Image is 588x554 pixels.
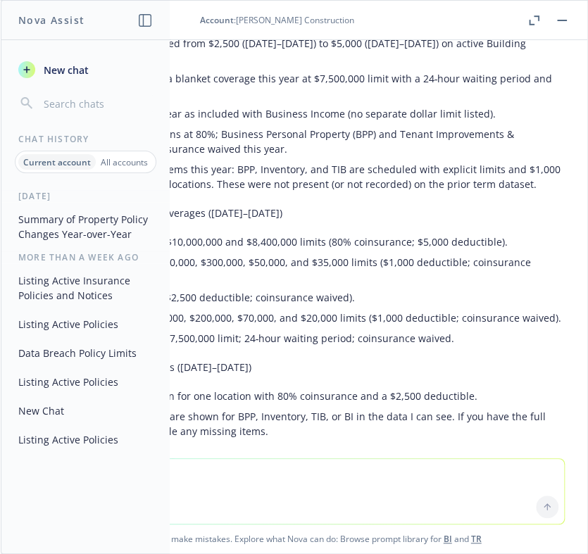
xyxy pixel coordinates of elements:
button: Listing Active Policies [13,428,158,451]
p: All accounts [101,156,148,168]
div: : [PERSON_NAME] Construction [200,14,354,26]
span: New chat [41,63,89,77]
a: TR [471,533,482,545]
div: Chat History [1,133,170,145]
li: Business Income: added as a blanket coverage this year at $7,500,000 limit with a 24‑hour waiting... [35,68,565,103]
p: This year’s active scheduled coverages ([DATE]–[DATE]) [24,206,565,220]
button: New Chat [13,399,158,422]
li: Building deductible: increased from $2,500 ([DATE]–[DATE]) to $5,000 ([DATE]–[DATE]) on active Bu... [35,33,565,68]
button: Listing Active Insurance Policies and Notices [13,269,158,307]
div: [DATE] [1,190,170,202]
span: Account [200,14,234,26]
span: Nova Assist can make mistakes. Explore what Nova can do: Browse prompt library for and [6,524,582,553]
li: Building: examples include $10,000,000 and $8,400,000 limits (80% coinsurance; $5,000 deductible). [35,232,565,252]
button: Listing Active Policies [13,370,158,394]
input: Search chats [41,94,153,113]
h1: Nova Assist [18,13,85,27]
p: Last year’s scheduled coverages ([DATE]–[DATE]) [24,360,565,374]
button: Summary of Property Policy Changes Year-over-Year [13,208,158,246]
p: Current account [23,156,91,168]
li: Building: $10,740 limit shown for one location with 80% coinsurance and a $2,500 deductible. [35,386,565,406]
button: New chat [13,57,158,82]
li: Note: No prior‑term records are shown for BPP, Inventory, TIB, or BI in the data I can see. If yo... [35,406,565,441]
button: Listing Active Policies [13,313,158,336]
li: New/expanded scheduled items this year: BPP, Inventory, and TIB are scheduled with explicit limit... [35,159,565,194]
li: Inventory: $3,700,000 limit ($2,500 deductible; coinsurance waived). [35,287,565,308]
li: Business Income (blanket): $7,500,000 limit; 24‑hour waiting period; coinsurance waived. [35,328,565,348]
a: BI [444,533,452,545]
button: Data Breach Policy Limits [13,341,158,365]
li: BPP: examples include $1,500,000, $300,000, $50,000, and $35,000 limits ($1,000 deductible; coins... [35,252,565,287]
li: Extra Expense: shown this year as included with Business Income (no separate dollar limit listed). [35,103,565,124]
li: Coinsurance: Building remains at 80%; Business Personal Property (BPP) and Tenant Improvements & ... [35,124,565,159]
li: TIB: examples include $260,000, $200,000, $70,000, and $20,000 limits ($1,000 deductible; coinsur... [35,308,565,328]
div: More than a week ago [1,251,170,263]
p: Notes and suggested follow‑ups [24,453,565,467]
